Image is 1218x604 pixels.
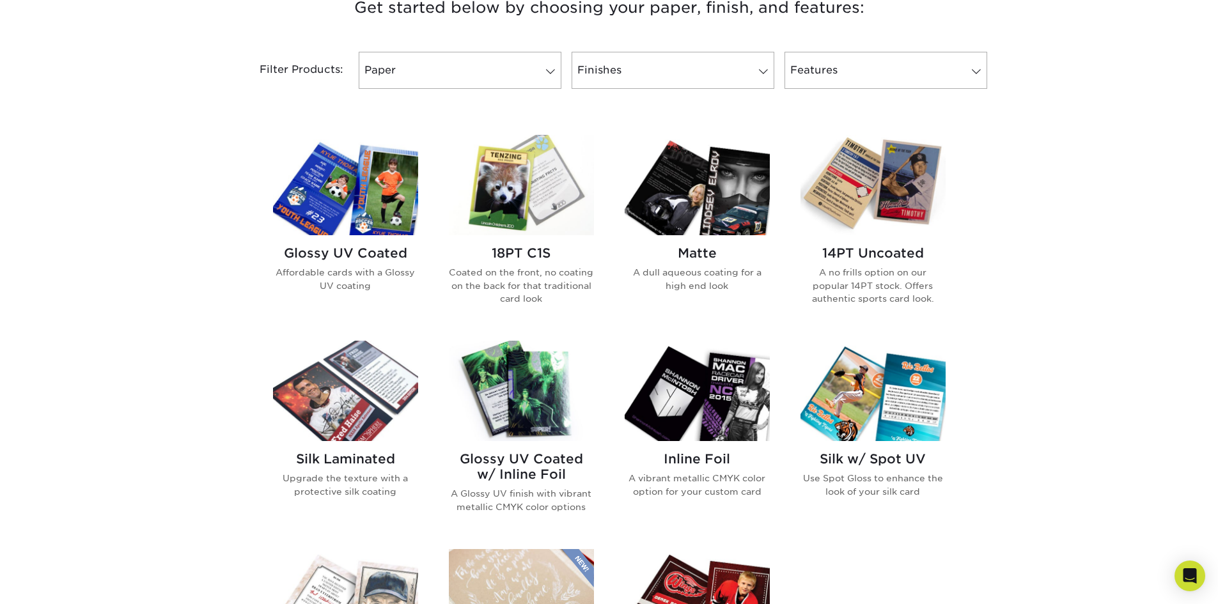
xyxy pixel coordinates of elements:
[800,472,946,498] p: Use Spot Gloss to enhance the look of your silk card
[449,266,594,305] p: Coated on the front, no coating on the back for that traditional card look
[449,341,594,534] a: Glossy UV Coated w/ Inline Foil Trading Cards Glossy UV Coated w/ Inline Foil A Glossy UV finish ...
[273,451,418,467] h2: Silk Laminated
[625,341,770,441] img: Inline Foil Trading Cards
[625,135,770,325] a: Matte Trading Cards Matte A dull aqueous coating for a high end look
[3,565,109,600] iframe: Google Customer Reviews
[273,135,418,325] a: Glossy UV Coated Trading Cards Glossy UV Coated Affordable cards with a Glossy UV coating
[273,266,418,292] p: Affordable cards with a Glossy UV coating
[572,52,774,89] a: Finishes
[273,341,418,441] img: Silk Laminated Trading Cards
[449,245,594,261] h2: 18PT C1S
[625,341,770,534] a: Inline Foil Trading Cards Inline Foil A vibrant metallic CMYK color option for your custom card
[1175,561,1205,591] div: Open Intercom Messenger
[449,341,594,441] img: Glossy UV Coated w/ Inline Foil Trading Cards
[800,266,946,305] p: A no frills option on our popular 14PT stock. Offers authentic sports card look.
[359,52,561,89] a: Paper
[625,266,770,292] p: A dull aqueous coating for a high end look
[562,549,594,587] img: New Product
[800,451,946,467] h2: Silk w/ Spot UV
[625,472,770,498] p: A vibrant metallic CMYK color option for your custom card
[800,341,946,534] a: Silk w/ Spot UV Trading Cards Silk w/ Spot UV Use Spot Gloss to enhance the look of your silk card
[273,341,418,534] a: Silk Laminated Trading Cards Silk Laminated Upgrade the texture with a protective silk coating
[273,245,418,261] h2: Glossy UV Coated
[625,451,770,467] h2: Inline Foil
[625,135,770,235] img: Matte Trading Cards
[449,135,594,325] a: 18PT C1S Trading Cards 18PT C1S Coated on the front, no coating on the back for that traditional ...
[800,135,946,235] img: 14PT Uncoated Trading Cards
[449,451,594,482] h2: Glossy UV Coated w/ Inline Foil
[800,135,946,325] a: 14PT Uncoated Trading Cards 14PT Uncoated A no frills option on our popular 14PT stock. Offers au...
[273,472,418,498] p: Upgrade the texture with a protective silk coating
[800,341,946,441] img: Silk w/ Spot UV Trading Cards
[449,487,594,513] p: A Glossy UV finish with vibrant metallic CMYK color options
[226,52,354,89] div: Filter Products:
[800,245,946,261] h2: 14PT Uncoated
[625,245,770,261] h2: Matte
[449,135,594,235] img: 18PT C1S Trading Cards
[785,52,987,89] a: Features
[273,135,418,235] img: Glossy UV Coated Trading Cards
